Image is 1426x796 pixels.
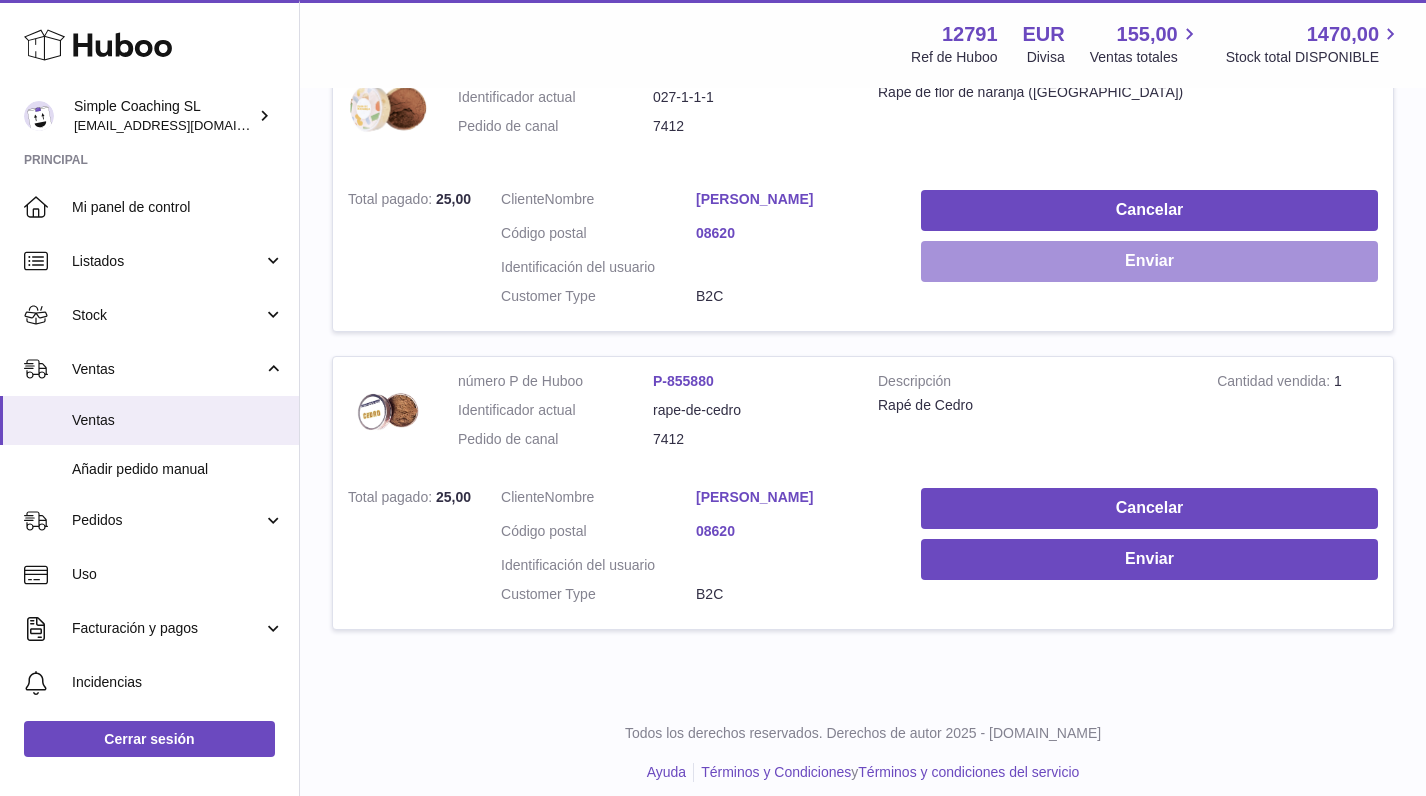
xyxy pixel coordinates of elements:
[694,763,1079,782] li: y
[1027,48,1065,67] div: Divisa
[921,488,1378,529] button: Cancelar
[501,287,696,306] dt: Customer Type
[1023,21,1065,48] strong: EUR
[921,190,1378,231] button: Cancelar
[458,430,653,449] dt: Pedido de canal
[24,101,54,131] img: info@simplecoaching.es
[501,488,696,512] dt: Nombre
[911,48,997,67] div: Ref de Huboo
[1117,21,1178,48] span: 155,00
[72,511,263,530] span: Pedidos
[1202,357,1393,474] td: 1
[921,539,1378,580] button: Enviar
[72,306,263,325] span: Stock
[696,522,891,541] a: 08620
[878,83,1187,102] div: Rapé de flor de naranja ([GEOGRAPHIC_DATA])
[653,117,848,136] dd: 7412
[72,565,284,584] span: Uso
[501,190,696,214] dt: Nombre
[858,764,1079,780] a: Términos y condiciones del servicio
[1202,44,1393,175] td: 1
[458,117,653,136] dt: Pedido de canal
[653,88,848,107] dd: 027-1-1-1
[653,373,714,389] a: P-855880
[653,401,848,420] dd: rape-de-cedro
[72,198,284,217] span: Mi panel de control
[436,191,471,207] span: 25,00
[921,241,1378,282] button: Enviar
[501,489,545,505] span: Cliente
[72,619,263,638] span: Facturación y pagos
[72,252,263,271] span: Listados
[501,585,696,604] dt: Customer Type
[348,489,436,510] strong: Total pagado
[1217,373,1334,394] strong: Cantidad vendida
[696,224,891,243] a: 08620
[348,191,436,212] strong: Total pagado
[501,258,696,277] dt: Identificación del usuario
[696,190,891,209] a: [PERSON_NAME]
[458,401,653,420] dt: Identificador actual
[72,411,284,430] span: Ventas
[696,488,891,507] a: [PERSON_NAME]
[74,117,294,133] span: [EMAIL_ADDRESS][DOMAIN_NAME]
[72,673,284,692] span: Incidencias
[458,88,653,107] dt: Identificador actual
[72,360,263,379] span: Ventas
[701,764,851,780] a: Términos y Condiciones
[1226,21,1402,67] a: 1470,00 Stock total DISPONIBLE
[1226,48,1402,67] span: Stock total DISPONIBLE
[1090,21,1201,67] a: 155,00 Ventas totales
[1307,21,1379,48] span: 1470,00
[348,372,428,452] img: rape-cedro.jpg
[653,430,848,449] dd: 7412
[74,97,254,135] div: Simple Coaching SL
[501,191,545,207] span: Cliente
[436,489,471,505] span: 25,00
[316,724,1410,743] p: Todos los derechos reservados. Derechos de autor 2025 - [DOMAIN_NAME]
[696,287,891,306] dd: B2C
[501,522,696,546] dt: Código postal
[878,372,1187,396] strong: Descripción
[942,21,998,48] strong: 12791
[1090,48,1201,67] span: Ventas totales
[24,721,275,757] a: Cerrar sesión
[501,224,696,248] dt: Código postal
[696,585,891,604] dd: B2C
[348,59,428,155] img: IMG_0809-e1717602930521.png
[878,396,1187,415] div: Rapé de Cedro
[501,556,696,575] dt: Identificación del usuario
[72,460,284,479] span: Añadir pedido manual
[458,372,653,391] dt: número P de Huboo
[647,764,686,780] a: Ayuda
